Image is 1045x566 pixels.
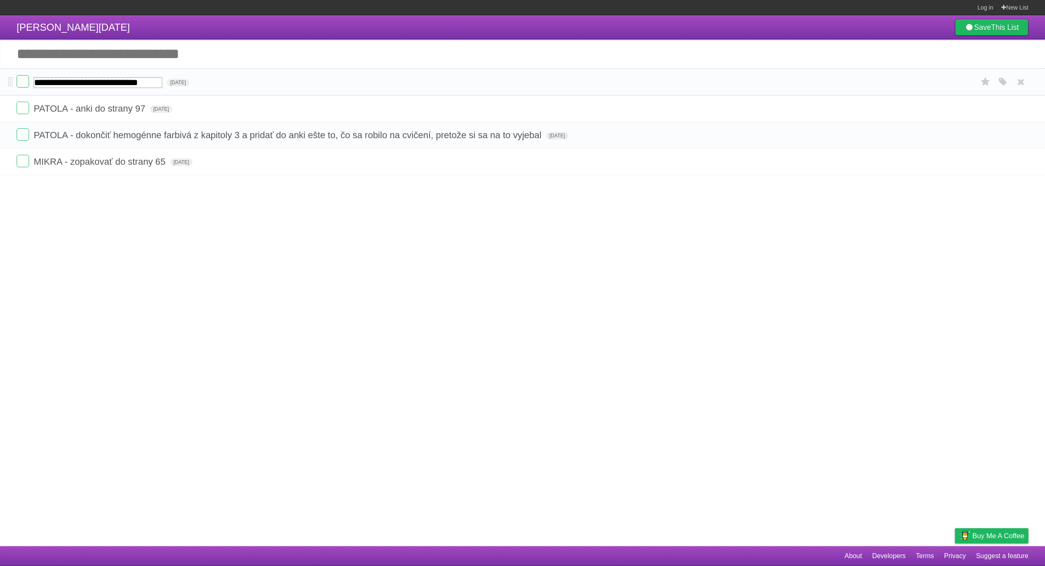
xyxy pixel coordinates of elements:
[991,23,1019,32] b: This List
[978,75,994,89] label: Star task
[872,548,906,564] a: Developers
[17,128,29,141] label: Done
[34,130,544,140] span: PATOLA - dokončiť hemogénne farbivá z kapitoly 3 a pridať do anki ešte to, čo sa robilo na cvičen...
[976,548,1028,564] a: Suggest a feature
[916,548,934,564] a: Terms
[17,75,29,88] label: Done
[955,528,1028,544] a: Buy me a coffee
[17,102,29,114] label: Done
[150,105,172,113] span: [DATE]
[34,103,147,114] span: PATOLA - anki do strany 97
[170,159,193,166] span: [DATE]
[17,155,29,167] label: Done
[167,79,189,86] span: [DATE]
[955,19,1028,36] a: SaveThis List
[546,132,569,139] span: [DATE]
[845,548,862,564] a: About
[972,529,1024,543] span: Buy me a coffee
[17,22,130,33] span: [PERSON_NAME][DATE]
[944,548,966,564] a: Privacy
[959,529,970,543] img: Buy me a coffee
[34,156,168,167] span: MIKRA - zopakovať do strany 65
